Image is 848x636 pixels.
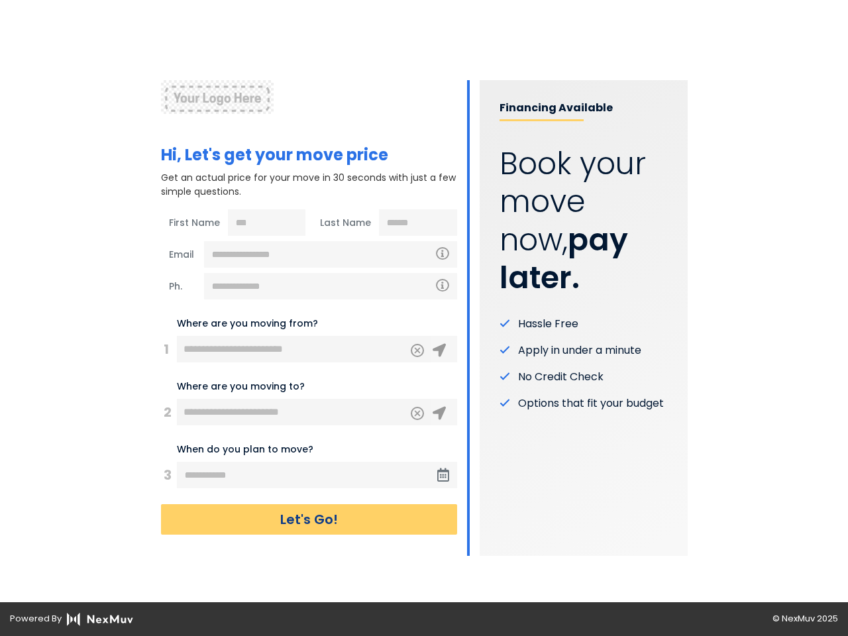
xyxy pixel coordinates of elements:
a: +1 [440,90,457,103]
label: When do you plan to move? [177,443,313,456]
span: First Name [161,209,228,236]
button: Let's Go! [161,504,457,535]
span: Apply in under a minute [518,343,641,358]
p: Book your move now, [500,145,668,297]
strong: pay later. [500,219,628,299]
label: Where are you moving from? [177,317,318,331]
span: Options that fit your budget [518,396,664,411]
label: Where are you moving to? [177,380,305,394]
input: 456 Elm St, City, ST ZIP [177,399,431,425]
span: Hassle Free [518,316,578,332]
span: Last Name [312,209,379,236]
button: Clear [411,407,424,420]
span: Email [161,241,204,268]
span: Ph. [161,273,204,299]
p: Get an actual price for your move in 30 seconds with just a few simple questions. [161,171,457,199]
button: Clear [411,344,424,357]
h1: Hi, Let's get your move price [161,146,457,165]
div: © NexMuv 2025 [424,612,848,626]
p: Financing Available [500,100,668,121]
span: No Credit Check [518,369,604,385]
input: 123 Main St, City, ST ZIP [177,336,431,362]
a: Check Move Status [258,540,359,555]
